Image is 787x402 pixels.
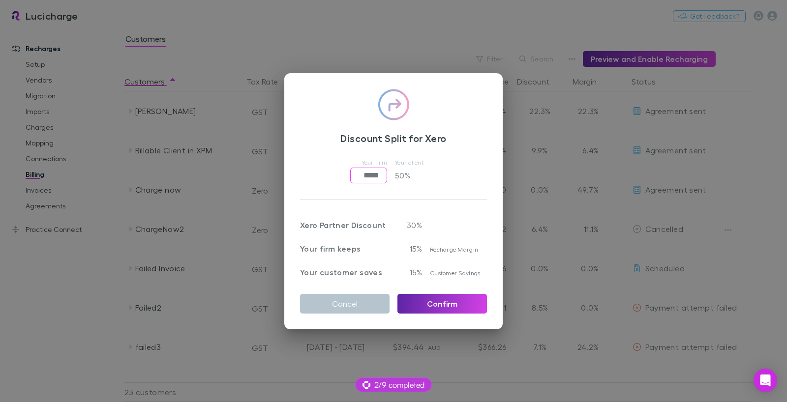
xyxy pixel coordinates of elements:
span: Recharge Margin [430,246,478,253]
p: 15% [397,266,422,278]
span: Your client [395,159,424,166]
p: Your firm keeps [300,243,390,255]
img: checkmark [378,89,409,120]
span: Your firm [362,159,387,166]
div: Open Intercom Messenger [754,369,777,392]
p: 50 % [395,168,434,183]
span: Customer Savings [430,269,480,277]
p: 15% [397,243,422,255]
p: Xero Partner Discount [300,219,390,231]
p: 30 % [397,219,422,231]
h3: Discount Split for Xero [300,132,487,144]
button: Cancel [300,294,390,314]
button: Confirm [397,294,487,314]
p: Your customer saves [300,266,390,278]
